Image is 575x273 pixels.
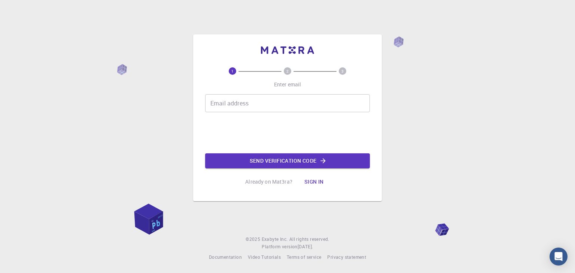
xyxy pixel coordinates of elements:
[209,254,242,260] span: Documentation
[286,68,289,74] text: 2
[248,254,281,261] a: Video Tutorials
[209,254,242,261] a: Documentation
[289,236,329,243] span: All rights reserved.
[341,68,344,74] text: 3
[550,248,568,266] div: Open Intercom Messenger
[262,243,297,251] span: Platform version
[287,254,321,260] span: Terms of service
[246,236,261,243] span: © 2025
[248,254,281,260] span: Video Tutorials
[327,254,366,260] span: Privacy statement
[298,243,313,251] a: [DATE].
[205,153,370,168] button: Send verification code
[231,68,234,74] text: 1
[274,81,301,88] p: Enter email
[287,254,321,261] a: Terms of service
[298,174,330,189] button: Sign in
[245,178,292,185] p: Already on Mat3ra?
[262,236,288,243] a: Exabyte Inc.
[262,236,288,242] span: Exabyte Inc.
[327,254,366,261] a: Privacy statement
[298,243,313,249] span: [DATE] .
[231,118,344,147] iframe: reCAPTCHA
